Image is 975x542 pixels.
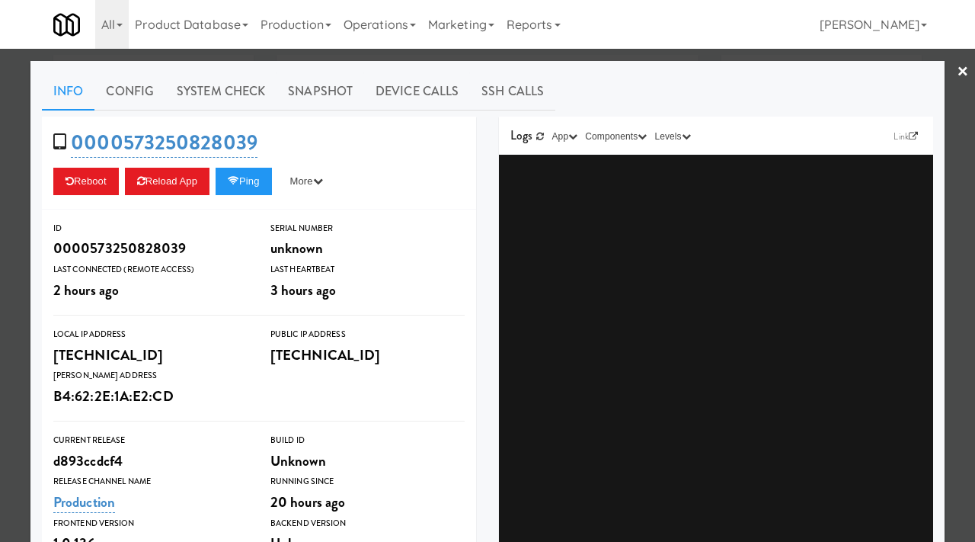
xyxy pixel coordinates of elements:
[364,72,470,111] a: Device Calls
[890,129,922,144] a: Link
[165,72,277,111] a: System Check
[270,516,465,531] div: Backend Version
[270,280,336,300] span: 3 hours ago
[53,236,248,261] div: 0000573250828039
[581,129,651,144] button: Components
[548,129,582,144] button: App
[53,280,119,300] span: 2 hours ago
[53,327,248,342] div: Local IP Address
[270,236,465,261] div: unknown
[53,474,248,489] div: Release Channel Name
[53,342,248,368] div: [TECHNICAL_ID]
[270,262,465,277] div: Last Heartbeat
[53,262,248,277] div: Last Connected (Remote Access)
[53,221,248,236] div: ID
[510,127,532,144] span: Logs
[277,72,364,111] a: Snapshot
[53,516,248,531] div: Frontend Version
[270,492,345,512] span: 20 hours ago
[53,433,248,448] div: Current Release
[270,474,465,489] div: Running Since
[270,448,465,474] div: Unknown
[278,168,335,195] button: More
[53,448,248,474] div: d893ccdcf4
[53,11,80,38] img: Micromart
[216,168,272,195] button: Ping
[53,368,248,383] div: [PERSON_NAME] Address
[651,129,694,144] button: Levels
[71,128,257,158] a: 0000573250828039
[94,72,165,111] a: Config
[53,168,119,195] button: Reboot
[53,492,115,513] a: Production
[270,327,465,342] div: Public IP Address
[53,383,248,409] div: B4:62:2E:1A:E2:CD
[270,433,465,448] div: Build Id
[470,72,555,111] a: SSH Calls
[270,221,465,236] div: Serial Number
[270,342,465,368] div: [TECHNICAL_ID]
[42,72,94,111] a: Info
[125,168,209,195] button: Reload App
[957,49,969,96] a: ×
